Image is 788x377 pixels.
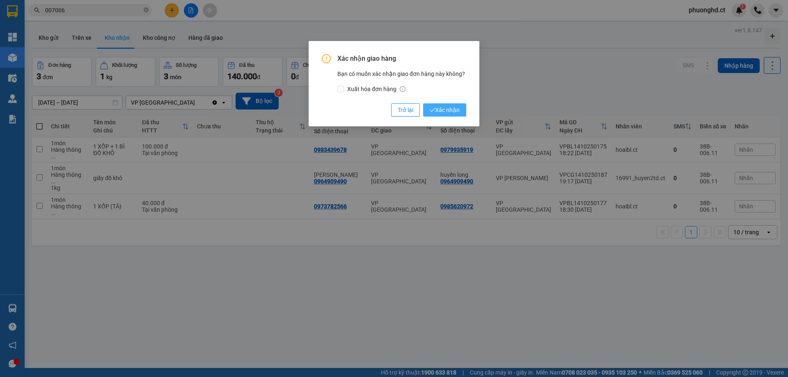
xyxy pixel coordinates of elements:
span: Xác nhận [430,105,460,114]
img: logo.jpg [10,10,51,51]
button: checkXác nhận [423,103,466,117]
li: Hotline: 1900252555 [77,30,343,41]
b: GỬI : VP [GEOGRAPHIC_DATA] [10,59,122,87]
li: Cổ Đạm, xã [GEOGRAPHIC_DATA], [GEOGRAPHIC_DATA] [77,20,343,30]
span: info-circle [400,86,405,92]
div: Bạn có muốn xác nhận giao đơn hàng này không? [337,69,466,94]
span: exclamation-circle [322,54,331,63]
button: Trở lại [391,103,420,117]
span: Trở lại [398,105,413,114]
span: Xuất hóa đơn hàng [344,85,409,94]
span: Xác nhận giao hàng [337,54,466,63]
span: check [430,107,435,113]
